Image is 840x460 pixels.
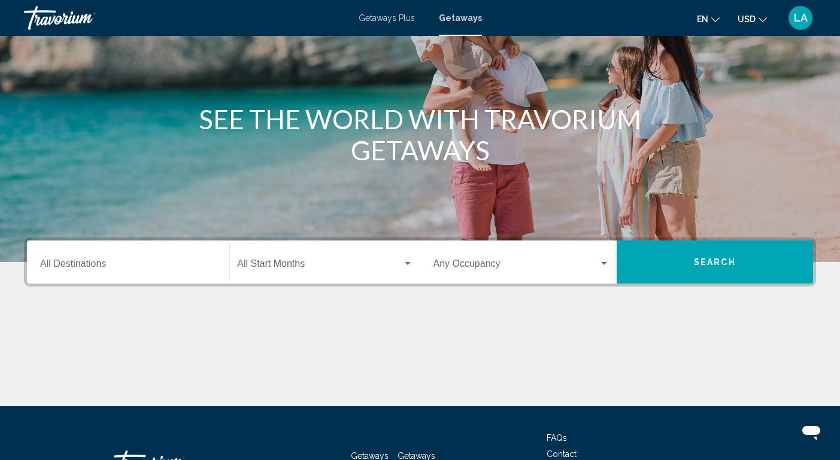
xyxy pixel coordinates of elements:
a: Getaways [439,13,482,23]
button: Change currency [738,10,767,28]
span: LA [794,12,808,24]
div: Search widget [27,240,813,284]
button: Change language [697,10,720,28]
a: Travorium [24,6,347,30]
iframe: Кнопка запуска окна обмена сообщениями [792,412,830,450]
span: USD [738,14,756,24]
button: User Menu [785,5,816,31]
span: Search [694,258,736,267]
span: en [697,14,708,24]
a: FAQs [547,433,567,443]
a: Contact [547,449,577,459]
button: Search [617,240,813,284]
h1: SEE THE WORLD WITH TRAVORIUM GETAWAYS [196,103,645,166]
a: Getaways Plus [359,13,415,23]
